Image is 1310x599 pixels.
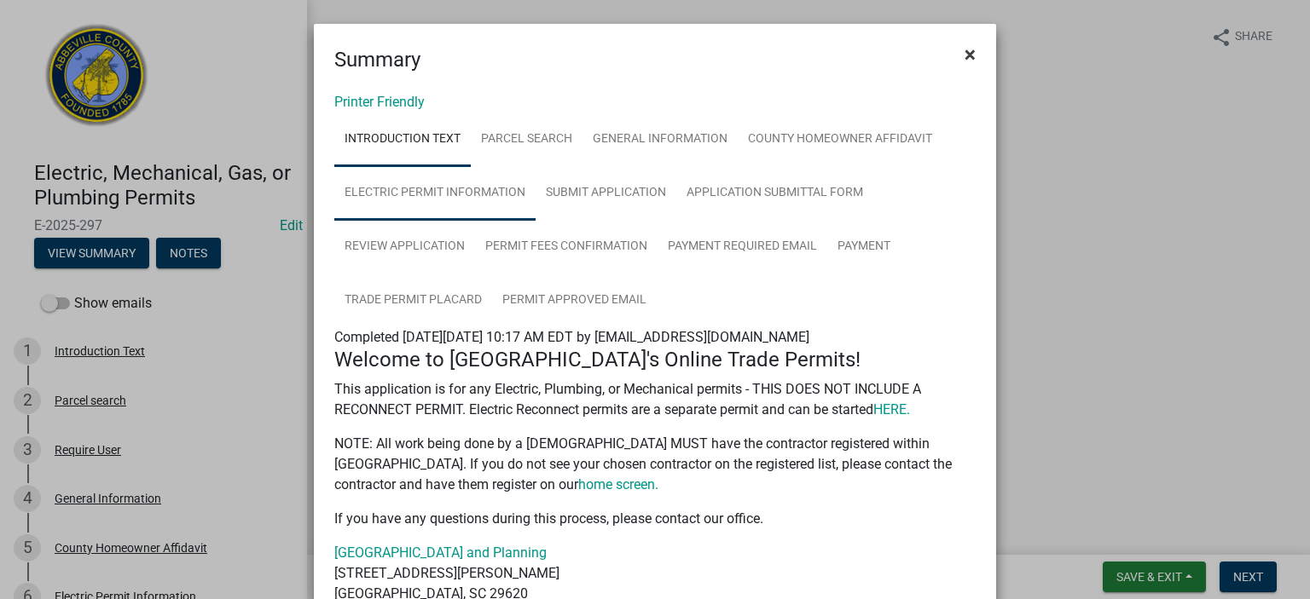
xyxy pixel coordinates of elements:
a: Review Application [334,220,475,274]
p: This application is for any Electric, Plumbing, or Mechanical permits - THIS DOES NOT INCLUDE A R... [334,379,976,420]
a: Application Submittal Form [676,166,873,221]
p: If you have any questions during this process, please contact our office. [334,509,976,529]
a: Parcel search [471,112,583,167]
span: Completed [DATE][DATE] 10:17 AM EDT by [EMAIL_ADDRESS][DOMAIN_NAME] [334,329,809,345]
a: [GEOGRAPHIC_DATA] and Planning [334,544,547,561]
a: Permit Fees Confirmation [475,220,658,274]
h4: Welcome to [GEOGRAPHIC_DATA]'s Online Trade Permits! [334,348,976,372]
a: Submit Application [536,166,676,221]
a: Printer Friendly [334,94,425,110]
a: County Homeowner Affidavit [738,112,942,167]
a: General Information [583,112,738,167]
a: Electric Permit Information [334,166,536,221]
button: Close [951,31,989,78]
a: Payment [827,220,901,274]
a: HERE. [873,401,910,418]
span: × [965,43,976,66]
a: Permit Approved Email [492,274,657,328]
a: Payment Required Email [658,220,827,274]
a: home screen. [578,476,658,492]
h4: Summary [334,44,420,75]
a: Introduction Text [334,112,471,167]
p: NOTE: All work being done by a [DEMOGRAPHIC_DATA] MUST have the contractor registered within [GEO... [334,434,976,495]
a: Trade Permit Placard [334,274,492,328]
